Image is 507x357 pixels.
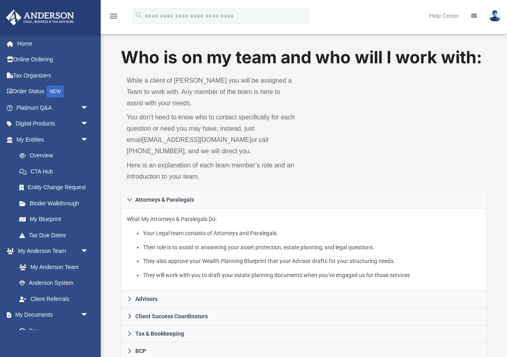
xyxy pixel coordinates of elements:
[121,46,486,69] h1: Who is on my team and who will I work with:
[135,331,184,336] span: Tax & Bookkeeping
[46,86,64,98] div: NEW
[11,275,97,291] a: Anderson System
[81,100,97,116] span: arrow_drop_down
[6,35,101,52] a: Home
[11,195,101,211] a: Binder Walkthrough
[6,116,101,132] a: Digital Productsarrow_drop_down
[109,11,118,21] i: menu
[6,100,101,116] a: Platinum Q&Aarrow_drop_down
[11,323,93,339] a: Box
[126,75,298,109] p: While a client of [PERSON_NAME] you will be assigned a Team to work with. Any member of the team ...
[6,52,101,68] a: Online Ordering
[6,307,97,323] a: My Documentsarrow_drop_down
[143,228,481,238] li: Your Legal team consists of Attorneys and Paralegals.
[81,307,97,324] span: arrow_drop_down
[11,227,101,243] a: Tax Due Dates
[11,211,97,228] a: My Blueprint
[121,191,486,209] a: Attorneys & Paralegals
[6,243,97,259] a: My Anderson Teamarrow_drop_down
[109,15,118,21] a: menu
[81,243,97,260] span: arrow_drop_down
[11,180,101,196] a: Entity Change Request
[135,197,194,203] span: Attorneys & Paralegals
[11,148,101,164] a: Overview
[489,10,501,22] img: User Pic
[143,270,481,280] li: They will work with you to draft your estate planning documents when you’ve engaged us for those ...
[81,116,97,132] span: arrow_drop_down
[4,10,77,25] img: Anderson Advisors Platinum Portal
[6,67,101,84] a: Tax Organizers
[143,242,481,253] li: Their role is to assist in answering your asset protection, estate planning, and legal questions.
[11,291,97,307] a: Client Referrals
[6,132,101,148] a: My Entitiesarrow_drop_down
[143,256,481,266] li: They also approve your Wealth Planning Blueprint that your Advisor drafts for your structuring ne...
[126,160,298,182] p: Here is an explanation of each team member’s role and an introduction to your team.
[121,209,486,290] div: Attorneys & Paralegals
[142,136,251,143] a: [EMAIL_ADDRESS][DOMAIN_NAME]
[135,296,157,302] span: Advisors
[126,112,298,157] p: You don’t need to know who to contact specifically for each question or need you may have; instea...
[11,259,93,275] a: My Anderson Team
[135,348,146,354] span: BCP
[6,84,101,100] a: Order StatusNEW
[121,325,486,342] a: Tax & Bookkeeping
[135,11,143,20] i: search
[81,132,97,148] span: arrow_drop_down
[11,163,101,180] a: CTA Hub
[127,214,480,280] p: What My Attorneys & Paralegals Do:
[135,313,208,319] span: Client Success Coordinators
[121,290,486,308] a: Advisors
[121,308,486,325] a: Client Success Coordinators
